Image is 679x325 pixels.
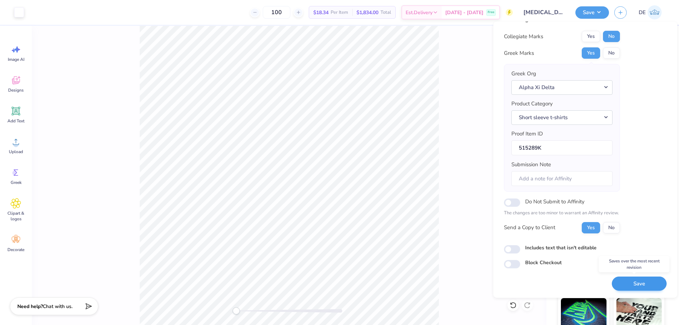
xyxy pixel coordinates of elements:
span: Per Item [331,9,348,16]
span: Clipart & logos [4,210,28,222]
button: No [603,31,620,42]
button: Save [612,277,667,291]
button: Save [575,6,609,19]
strong: Need help? [17,303,43,310]
button: No [603,222,620,233]
button: Alpha Xi Delta [511,80,613,95]
label: Submission Note [511,161,551,169]
label: Greek Org [511,70,536,78]
div: Accessibility label [233,307,240,314]
span: $18.34 [313,9,329,16]
span: Designs [8,87,24,93]
span: Total [381,9,391,16]
button: No [603,47,620,59]
span: Free [488,10,494,15]
span: Greek [11,180,22,185]
span: Decorate [7,247,24,253]
label: Product Category [511,100,553,108]
span: DE [639,8,646,17]
span: Add Text [7,118,24,124]
button: Short sleeve t-shirts [511,110,613,125]
label: Block Checkout [525,259,562,266]
div: Saves over the most recent revision [599,256,669,272]
span: $1,834.00 [356,9,378,16]
label: Proof Item ID [511,130,543,138]
span: [DATE] - [DATE] [445,9,483,16]
div: Collegiate Marks [504,33,543,41]
button: Yes [582,31,600,42]
span: Est. Delivery [406,9,433,16]
input: Untitled Design [518,5,570,19]
label: Includes text that isn't editable [525,244,597,251]
button: Yes [582,47,600,59]
p: The changes are too minor to warrant an Affinity review. [504,210,620,217]
div: Send a Copy to Client [504,224,555,232]
span: Upload [9,149,23,155]
input: Add a note for Affinity [511,171,613,186]
div: Greek Marks [504,49,534,57]
a: DE [636,5,665,19]
input: – – [263,6,290,19]
img: Djian Evardoni [648,5,662,19]
label: Do Not Submit to Affinity [525,197,585,206]
span: Image AI [8,57,24,62]
button: Yes [582,222,600,233]
span: Chat with us. [43,303,72,310]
